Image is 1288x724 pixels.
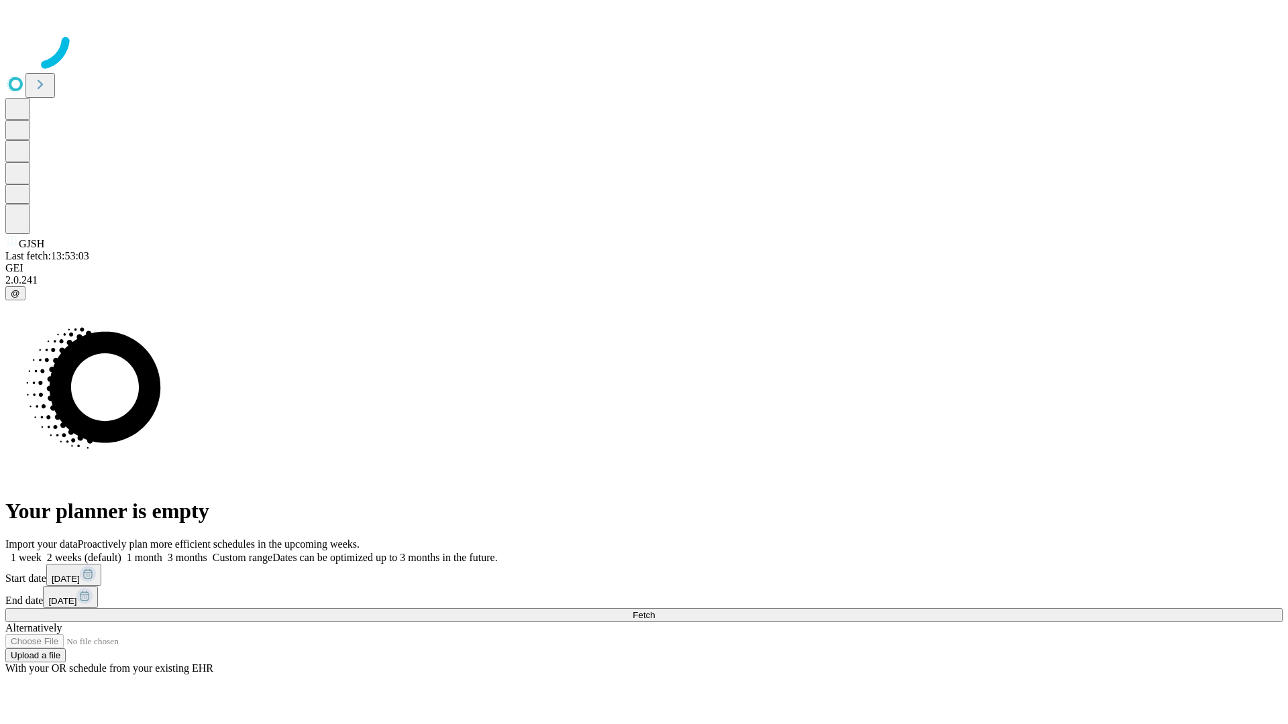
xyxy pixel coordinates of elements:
[213,552,272,563] span: Custom range
[48,596,76,606] span: [DATE]
[5,499,1283,524] h1: Your planner is empty
[11,552,42,563] span: 1 week
[47,552,121,563] span: 2 weeks (default)
[19,238,44,249] span: GJSH
[5,662,213,674] span: With your OR schedule from your existing EHR
[5,250,89,261] span: Last fetch: 13:53:03
[5,586,1283,608] div: End date
[5,622,62,633] span: Alternatively
[5,538,78,550] span: Import your data
[43,586,98,608] button: [DATE]
[5,286,25,300] button: @
[168,552,207,563] span: 3 months
[127,552,162,563] span: 1 month
[5,564,1283,586] div: Start date
[5,262,1283,274] div: GEI
[633,610,655,620] span: Fetch
[5,608,1283,622] button: Fetch
[46,564,101,586] button: [DATE]
[11,288,20,298] span: @
[52,574,80,584] span: [DATE]
[5,274,1283,286] div: 2.0.241
[272,552,497,563] span: Dates can be optimized up to 3 months in the future.
[5,648,66,662] button: Upload a file
[78,538,360,550] span: Proactively plan more efficient schedules in the upcoming weeks.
